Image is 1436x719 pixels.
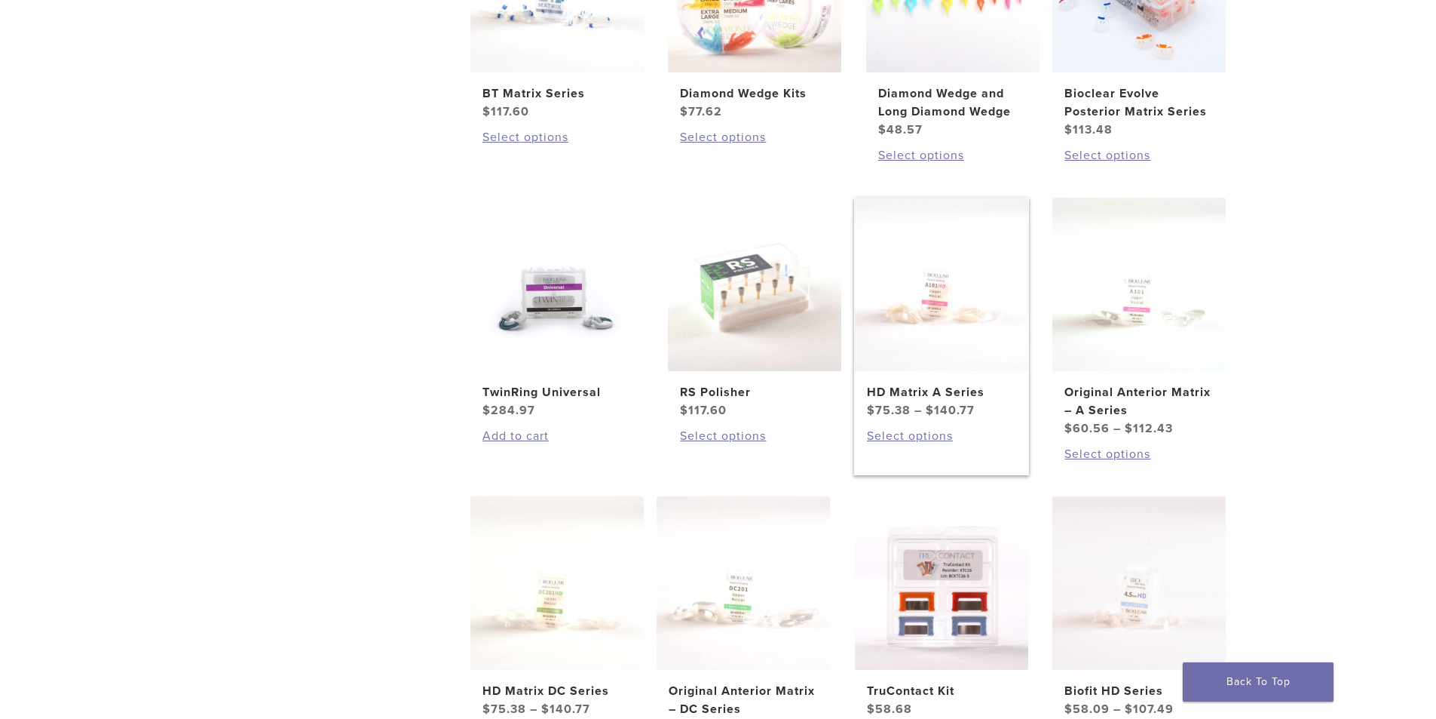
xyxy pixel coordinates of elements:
[680,383,829,401] h2: RS Polisher
[482,104,491,119] span: $
[470,198,645,419] a: TwinRing UniversalTwinRing Universal $284.97
[482,702,491,717] span: $
[680,427,829,445] a: Select options for “RS Polisher”
[1064,702,1073,717] span: $
[1125,702,1133,717] span: $
[470,198,644,371] img: TwinRing Universal
[867,427,1016,445] a: Select options for “HD Matrix A Series”
[482,403,491,418] span: $
[1064,383,1214,419] h2: Original Anterior Matrix – A Series
[680,403,688,418] span: $
[1125,421,1133,436] span: $
[482,427,632,445] a: Add to cart: “TwinRing Universal”
[1064,122,1113,137] bdi: 113.48
[1125,702,1174,717] bdi: 107.49
[680,84,829,103] h2: Diamond Wedge Kits
[854,198,1030,419] a: HD Matrix A SeriesHD Matrix A Series
[482,682,632,700] h2: HD Matrix DC Series
[1064,682,1214,700] h2: Biofit HD Series
[1052,198,1227,438] a: Original Anterior Matrix - A SeriesOriginal Anterior Matrix – A Series
[470,496,644,670] img: HD Matrix DC Series
[482,128,632,146] a: Select options for “BT Matrix Series”
[667,198,843,419] a: RS PolisherRS Polisher $117.60
[669,682,818,718] h2: Original Anterior Matrix – DC Series
[914,403,922,418] span: –
[680,128,829,146] a: Select options for “Diamond Wedge Kits”
[878,122,886,137] span: $
[482,702,526,717] bdi: 75.38
[541,702,550,717] span: $
[1064,445,1214,463] a: Select options for “Original Anterior Matrix - A Series”
[1183,662,1333,702] a: Back To Top
[541,702,590,717] bdi: 140.77
[680,104,688,119] span: $
[1125,421,1173,436] bdi: 112.43
[854,496,1030,718] a: TruContact KitTruContact Kit $58.68
[1064,84,1214,121] h2: Bioclear Evolve Posterior Matrix Series
[926,403,934,418] span: $
[878,122,923,137] bdi: 48.57
[1064,702,1110,717] bdi: 58.09
[657,496,830,670] img: Original Anterior Matrix - DC Series
[680,104,722,119] bdi: 77.62
[1064,421,1110,436] bdi: 60.56
[1064,146,1214,164] a: Select options for “Bioclear Evolve Posterior Matrix Series”
[482,383,632,401] h2: TwinRing Universal
[482,104,529,119] bdi: 117.60
[530,702,537,717] span: –
[1064,122,1073,137] span: $
[926,403,975,418] bdi: 140.77
[1113,421,1121,436] span: –
[1052,496,1226,670] img: Biofit HD Series
[867,702,875,717] span: $
[1052,496,1227,718] a: Biofit HD SeriesBiofit HD Series
[855,496,1028,670] img: TruContact Kit
[1113,702,1121,717] span: –
[867,403,875,418] span: $
[878,146,1027,164] a: Select options for “Diamond Wedge and Long Diamond Wedge”
[855,198,1028,371] img: HD Matrix A Series
[867,702,912,717] bdi: 58.68
[470,496,645,718] a: HD Matrix DC SeriesHD Matrix DC Series
[482,84,632,103] h2: BT Matrix Series
[1052,198,1226,371] img: Original Anterior Matrix - A Series
[867,682,1016,700] h2: TruContact Kit
[867,403,911,418] bdi: 75.38
[867,383,1016,401] h2: HD Matrix A Series
[1064,421,1073,436] span: $
[680,403,727,418] bdi: 117.60
[668,198,841,371] img: RS Polisher
[482,403,535,418] bdi: 284.97
[878,84,1027,121] h2: Diamond Wedge and Long Diamond Wedge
